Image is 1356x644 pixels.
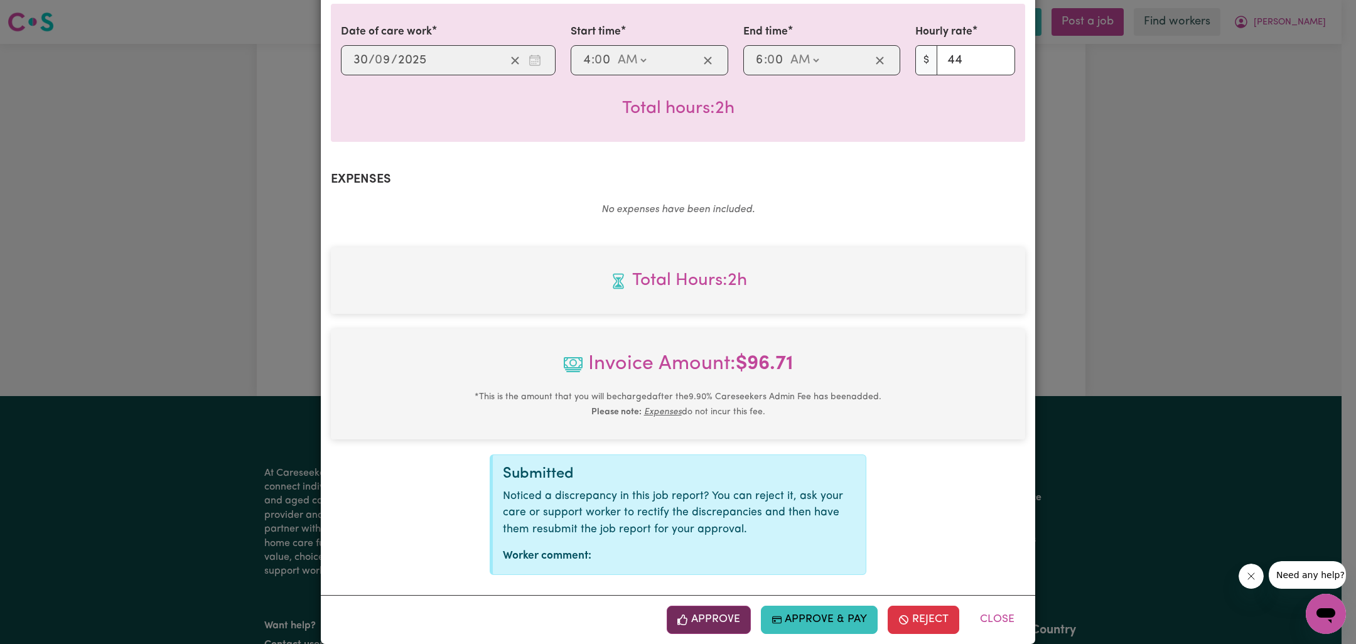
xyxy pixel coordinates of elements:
input: -- [768,51,784,70]
iframe: Button to launch messaging window [1306,594,1346,634]
iframe: Close message [1239,564,1264,589]
input: -- [595,51,611,70]
b: $ 96.71 [736,354,794,374]
strong: Worker comment: [503,550,591,561]
span: Invoice Amount: [341,349,1015,389]
label: Hourly rate [915,24,972,40]
button: Clear date [505,51,525,70]
button: Close [969,606,1025,633]
button: Approve [667,606,751,633]
input: -- [583,51,591,70]
input: -- [353,51,369,70]
span: / [369,53,375,67]
h2: Expenses [331,172,1025,187]
span: Submitted [503,466,574,481]
input: -- [755,51,764,70]
small: This is the amount that you will be charged after the 9.90 % Careseekers Admin Fee has been added... [475,392,881,417]
input: ---- [397,51,427,70]
span: 0 [767,54,775,67]
iframe: Message from company [1269,561,1346,589]
button: Approve & Pay [761,606,878,633]
label: Date of care work [341,24,432,40]
label: End time [743,24,788,40]
p: Noticed a discrepancy in this job report? You can reject it, ask your care or support worker to r... [503,488,856,538]
em: No expenses have been included. [601,205,755,215]
span: $ [915,45,937,75]
span: 0 [375,54,382,67]
button: Reject [888,606,959,633]
button: Enter the date of care work [525,51,545,70]
span: / [391,53,397,67]
u: Expenses [644,407,682,417]
label: Start time [571,24,621,40]
span: Total hours worked: 2 hours [341,267,1015,294]
span: Total hours worked: 2 hours [622,100,734,117]
span: : [764,53,767,67]
b: Please note: [591,407,642,417]
span: 0 [595,54,602,67]
span: : [591,53,595,67]
input: -- [375,51,391,70]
